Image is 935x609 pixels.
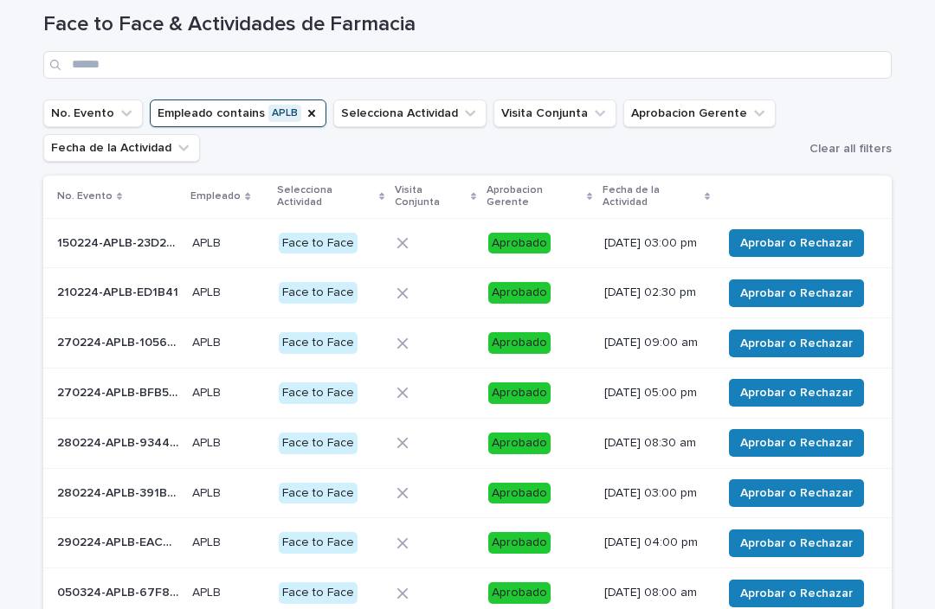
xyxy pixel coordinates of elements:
p: APLB [192,532,224,550]
span: Aprobar o Rechazar [740,335,853,352]
p: Aprobacion Gerente [487,181,583,213]
p: 280224-APLB-391B43 [57,483,182,501]
span: Aprobar o Rechazar [740,585,853,602]
span: Aprobar o Rechazar [740,234,853,252]
p: [DATE] 05:00 pm [604,386,708,401]
button: Fecha de la Actividad [43,134,200,162]
p: 280224-APLB-93443A [57,433,182,451]
button: Aprobar o Rechazar [729,330,864,357]
div: Face to Face [279,582,358,604]
p: [DATE] 09:00 am [604,336,708,350]
button: Clear all filters [803,136,892,162]
button: Empleado [150,99,326,127]
p: 050324-APLB-67F8B5 [57,582,182,600]
div: Face to Face [279,282,358,304]
span: Clear all filters [809,143,892,155]
div: Aprobado [488,582,551,604]
button: Aprobar o Rechazar [729,580,864,607]
button: Aprobar o Rechazar [729,529,864,557]
p: [DATE] 08:30 am [604,436,708,451]
p: 270224-APLB-BFB505 [57,382,182,401]
div: Face to Face [279,382,358,404]
div: Face to Face [279,433,358,454]
p: Selecciona Actividad [277,181,374,213]
p: APLB [192,332,224,350]
p: 210224-APLB-ED1B41 [57,282,182,300]
button: Selecciona Actividad [333,99,487,127]
div: Aprobado [488,233,551,254]
span: Aprobar o Rechazar [740,434,853,452]
button: Aprobar o Rechazar [729,479,864,507]
p: Visita Conjunta [395,181,467,213]
tr: 270224-APLB-1056E6270224-APLB-1056E6 APLBAPLB Face to FaceAprobado[DATE] 09:00 amAprobar o Rechazar [43,318,892,369]
div: Aprobado [488,282,551,304]
tr: 290224-APLB-EACA8F290224-APLB-EACA8F APLBAPLB Face to FaceAprobado[DATE] 04:00 pmAprobar o Rechazar [43,518,892,568]
tr: 150224-APLB-23D23A150224-APLB-23D23A APLBAPLB Face to FaceAprobado[DATE] 03:00 pmAprobar o Rechazar [43,218,892,268]
p: Fecha de la Actividad [603,181,700,213]
tr: 280224-APLB-391B43280224-APLB-391B43 APLBAPLB Face to FaceAprobado[DATE] 03:00 pmAprobar o Rechazar [43,468,892,518]
p: No. Evento [57,187,113,206]
div: Aprobado [488,433,551,454]
p: 290224-APLB-EACA8F [57,532,182,550]
div: Aprobado [488,532,551,554]
div: Face to Face [279,532,358,554]
input: Search [43,51,892,79]
div: Aprobado [488,483,551,504]
p: [DATE] 03:00 pm [604,486,708,501]
h1: Face to Face & Actividades de Farmacia [43,12,892,37]
tr: 270224-APLB-BFB505270224-APLB-BFB505 APLBAPLB Face to FaceAprobado[DATE] 05:00 pmAprobar o Rechazar [43,368,892,418]
div: Aprobado [488,382,551,404]
span: Aprobar o Rechazar [740,535,853,552]
p: APLB [192,382,224,401]
p: Empleado [190,187,241,206]
p: 150224-APLB-23D23A [57,233,182,251]
p: [DATE] 04:00 pm [604,535,708,550]
p: [DATE] 08:00 am [604,586,708,600]
p: APLB [192,483,224,501]
div: Face to Face [279,483,358,504]
p: 270224-APLB-1056E6 [57,332,182,350]
button: Aprobar o Rechazar [729,279,864,307]
button: No. Evento [43,99,143,127]
span: Aprobar o Rechazar [740,484,853,502]
p: APLB [192,433,224,451]
div: Aprobado [488,332,551,354]
button: Aprobacion Gerente [623,99,776,127]
p: [DATE] 02:30 pm [604,285,708,300]
p: APLB [192,282,224,300]
span: Aprobar o Rechazar [740,285,853,302]
p: [DATE] 03:00 pm [604,236,708,251]
button: Aprobar o Rechazar [729,429,864,457]
button: Aprobar o Rechazar [729,229,864,257]
tr: 210224-APLB-ED1B41210224-APLB-ED1B41 APLBAPLB Face to FaceAprobado[DATE] 02:30 pmAprobar o Rechazar [43,268,892,318]
p: APLB [192,233,224,251]
span: Aprobar o Rechazar [740,384,853,401]
button: Visita Conjunta [493,99,616,127]
div: Face to Face [279,332,358,354]
tr: 280224-APLB-93443A280224-APLB-93443A APLBAPLB Face to FaceAprobado[DATE] 08:30 amAprobar o Rechazar [43,418,892,468]
p: APLB [192,582,224,600]
div: Face to Face [279,233,358,254]
button: Aprobar o Rechazar [729,379,864,407]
